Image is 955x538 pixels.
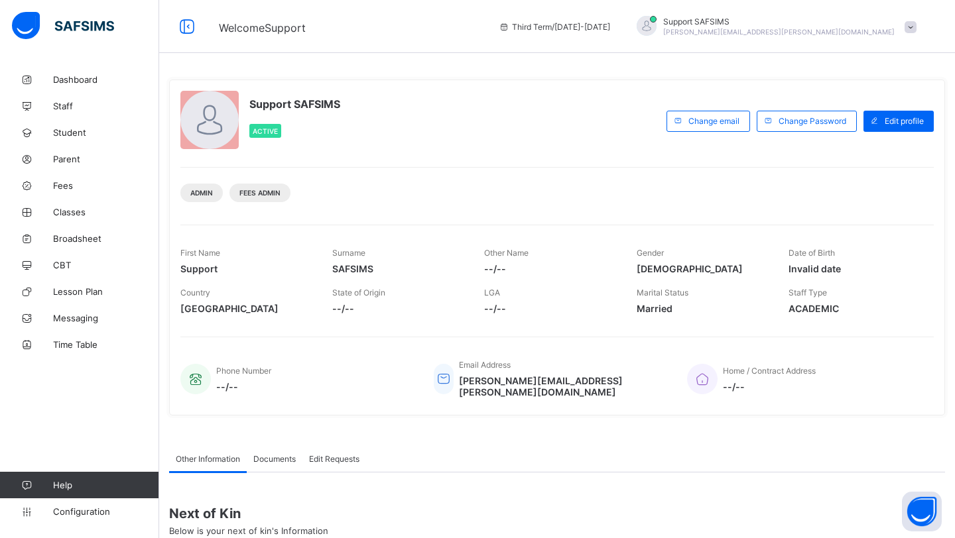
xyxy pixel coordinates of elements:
[789,263,921,274] span: Invalid date
[53,233,159,244] span: Broadsheet
[53,127,159,138] span: Student
[253,127,278,135] span: Active
[637,263,769,274] span: [DEMOGRAPHIC_DATA]
[459,375,667,398] span: [PERSON_NAME][EMAIL_ADDRESS][PERSON_NAME][DOMAIN_NAME]
[484,263,616,274] span: --/--
[180,248,220,258] span: First Name
[53,286,159,297] span: Lesson Plan
[190,189,213,197] span: Admin
[723,366,816,376] span: Home / Contract Address
[637,288,688,297] span: Marital Status
[219,21,306,34] span: Welcome Support
[176,454,240,464] span: Other Information
[779,116,846,126] span: Change Password
[309,454,359,464] span: Edit Requests
[169,525,328,536] span: Below is your next of kin's Information
[180,288,210,297] span: Country
[53,339,159,350] span: Time Table
[484,288,500,297] span: LGA
[484,303,616,314] span: --/--
[499,22,610,32] span: session/term information
[332,288,385,297] span: State of Origin
[53,180,159,191] span: Fees
[53,154,159,164] span: Parent
[169,506,945,521] span: Next of Kin
[885,116,924,126] span: Edit profile
[723,381,816,392] span: --/--
[53,313,159,323] span: Messaging
[902,492,942,531] button: Open asap
[789,303,921,314] span: ACADEMIC
[53,506,159,517] span: Configuration
[253,454,296,464] span: Documents
[53,101,159,111] span: Staff
[53,74,159,85] span: Dashboard
[637,248,664,258] span: Gender
[53,480,159,490] span: Help
[789,248,835,258] span: Date of Birth
[484,248,529,258] span: Other Name
[12,12,114,40] img: safsims
[332,248,365,258] span: Surname
[249,97,340,111] span: Support SAFSIMS
[180,303,312,314] span: [GEOGRAPHIC_DATA]
[53,207,159,217] span: Classes
[216,366,271,376] span: Phone Number
[53,260,159,270] span: CBT
[623,16,923,38] div: SupportSAFSIMS
[663,17,895,27] span: Support SAFSIMS
[332,263,464,274] span: SAFSIMS
[688,116,739,126] span: Change email
[180,263,312,274] span: Support
[332,303,464,314] span: --/--
[637,303,769,314] span: Married
[216,381,271,392] span: --/--
[663,28,895,36] span: [PERSON_NAME][EMAIL_ADDRESS][PERSON_NAME][DOMAIN_NAME]
[459,360,511,370] span: Email Address
[239,189,281,197] span: Fees Admin
[789,288,827,297] span: Staff Type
